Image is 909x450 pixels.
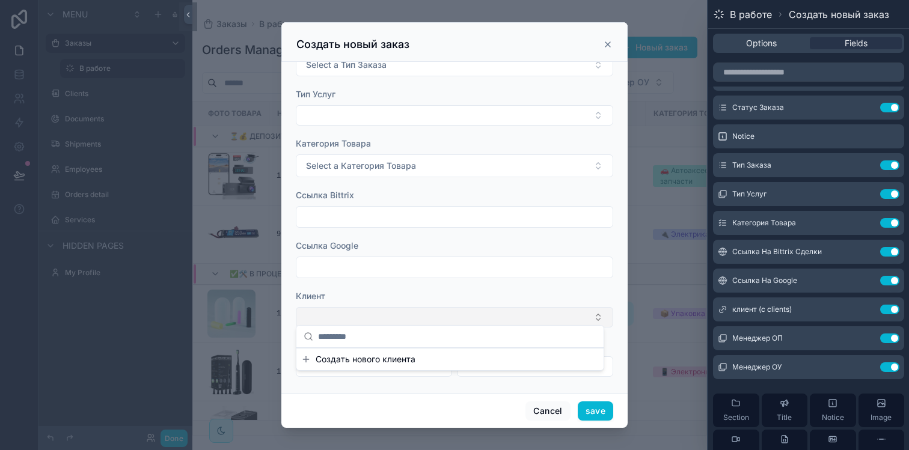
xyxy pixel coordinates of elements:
span: Select a Тип Заказа [306,59,387,71]
span: Менеджер ОУ [732,362,782,372]
span: Создать новый заказ [789,7,889,22]
span: Тип Услуг [296,89,335,99]
button: Image [858,394,905,427]
button: Select Button [296,154,613,177]
button: Select Button [296,307,613,327]
span: Тип Заказа [732,160,771,170]
span: Ссылка На Bittrix Сделки [732,247,822,257]
span: Статус Заказа [732,103,784,112]
span: Ссылка Google [296,240,358,251]
span: клиент (с clients) [732,305,792,314]
button: save [578,401,613,421]
span: Notice [822,413,844,422]
span: В работе [730,7,772,22]
span: Section [723,413,749,422]
span: Ссылка На Google [732,276,797,285]
button: Select Button [296,53,613,76]
span: Категория Товара [732,218,796,228]
button: Cancel [525,401,570,421]
button: Title [762,394,808,427]
button: Select Button [296,105,613,126]
span: Title [777,413,792,422]
button: Notice [810,394,856,427]
span: Категория Товара [296,138,371,148]
button: Создать нового клиента [301,353,599,365]
h3: Создать новый заказ [296,37,409,52]
span: Image [871,413,892,422]
span: Notice [732,132,754,141]
button: Section [713,394,759,427]
span: Создать нового клиента [316,353,415,365]
span: Клиент [296,291,325,301]
span: Тип Услуг [732,189,767,199]
span: Ссылка Bittrix [296,190,354,200]
span: Менеджер ОП [732,333,783,343]
span: Fields [845,37,868,49]
span: Select a Категория Товара [306,160,416,172]
span: Options [746,37,777,49]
